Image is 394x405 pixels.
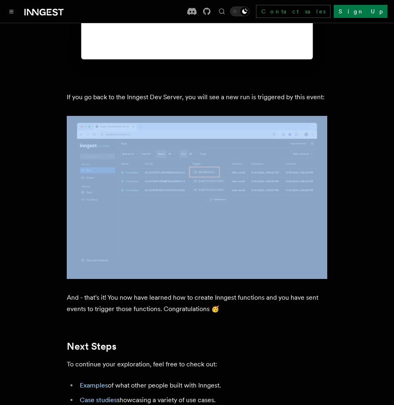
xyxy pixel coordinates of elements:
a: Examples [80,381,108,389]
a: Sign Up [334,5,387,18]
button: Toggle navigation [7,7,16,16]
button: Toggle dark mode [230,7,250,16]
li: of what other people built with Inngest. [77,380,327,391]
a: Case studies [80,396,117,404]
p: To continue your exploration, feel free to check out: [67,359,327,370]
a: Next Steps [67,341,116,352]
img: Inngest Dev Server web interface's runs tab with a third run triggered by the 'test/hello.world' ... [67,116,327,279]
p: And - that's it! You now have learned how to create Inngest functions and you have sent events to... [67,292,327,315]
button: Find something... [217,7,227,16]
a: Contact sales [256,5,331,18]
p: If you go back to the Inngest Dev Server, you will see a new run is triggered by this event: [67,91,327,103]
